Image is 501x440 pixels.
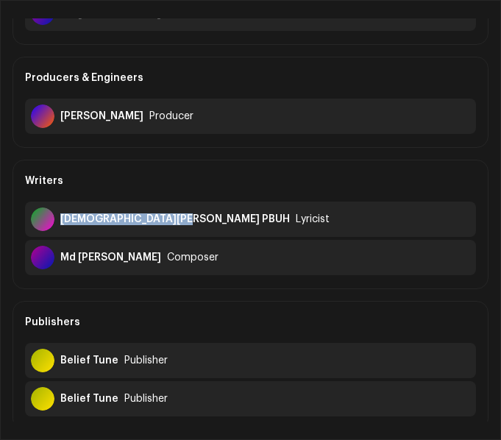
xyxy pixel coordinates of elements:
div: Producer [149,110,193,122]
div: Mohammad Amin Nadaf [60,110,143,122]
div: Prophet Muhammad PBUH [60,213,290,225]
div: Publisher [124,355,168,366]
div: Producers & Engineers [25,57,476,99]
div: Publishers [25,302,476,343]
div: Belief Tune [60,355,118,366]
div: Composer [167,252,218,263]
div: Writers [25,160,476,202]
div: Publisher [124,393,168,405]
div: Lyricist [296,213,330,225]
div: Belief Tune [60,393,118,405]
div: Md Hafijur Rahman [60,252,161,263]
